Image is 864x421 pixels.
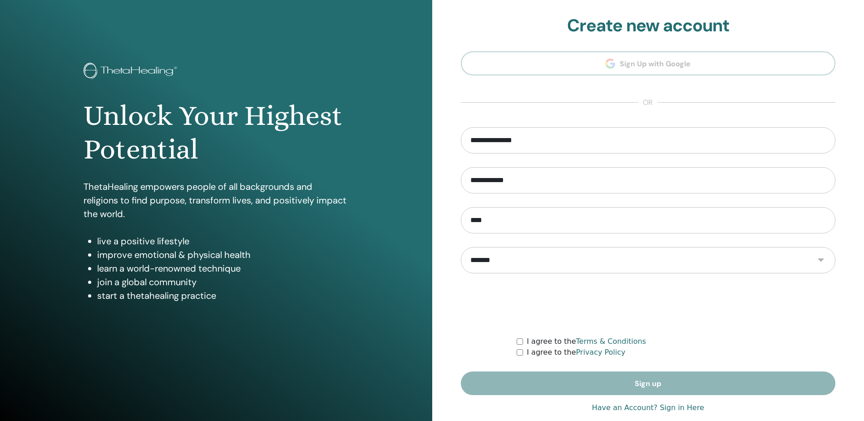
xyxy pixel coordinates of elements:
h1: Unlock Your Highest Potential [84,99,349,167]
iframe: reCAPTCHA [579,287,717,322]
li: learn a world-renowned technique [97,262,349,275]
li: improve emotional & physical health [97,248,349,262]
p: ThetaHealing empowers people of all backgrounds and religions to find purpose, transform lives, a... [84,180,349,221]
span: or [638,97,657,108]
li: start a thetahealing practice [97,289,349,302]
a: Terms & Conditions [576,337,646,346]
li: join a global community [97,275,349,289]
h2: Create new account [461,15,836,36]
label: I agree to the [527,347,625,358]
label: I agree to the [527,336,646,347]
a: Have an Account? Sign in Here [592,402,704,413]
li: live a positive lifestyle [97,234,349,248]
a: Privacy Policy [576,348,625,357]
